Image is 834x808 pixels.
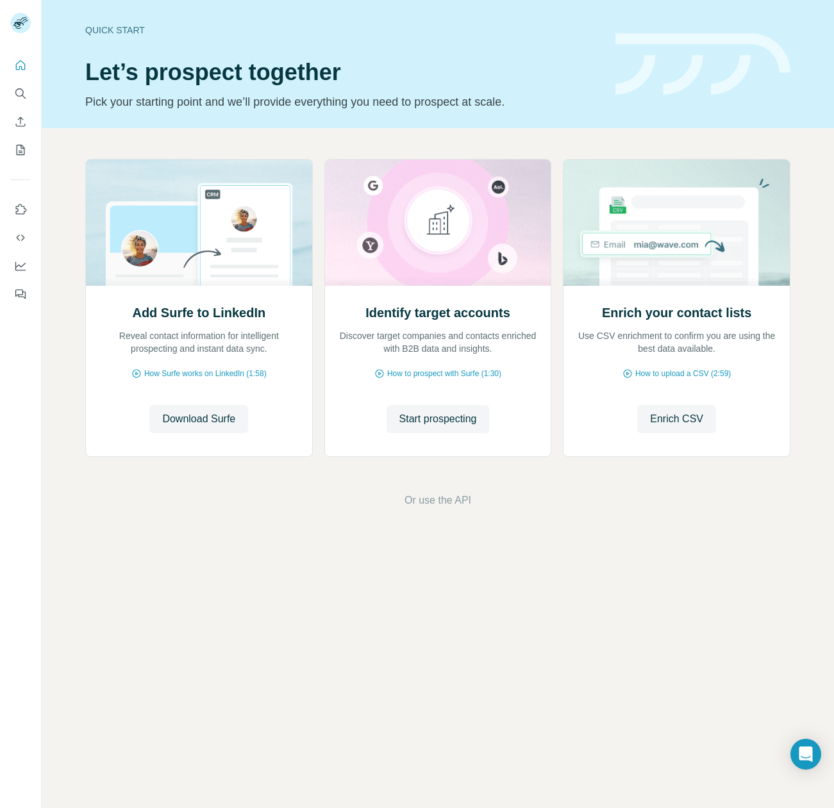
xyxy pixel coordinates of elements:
button: Search [10,82,31,105]
p: Reveal contact information for intelligent prospecting and instant data sync. [99,329,299,355]
span: Start prospecting [399,411,477,427]
button: Use Surfe on LinkedIn [10,198,31,221]
div: Quick start [85,24,600,37]
button: Download Surfe [149,405,248,433]
h2: Identify target accounts [365,304,510,322]
p: Discover target companies and contacts enriched with B2B data and insights. [338,329,538,355]
p: Use CSV enrichment to confirm you are using the best data available. [576,329,777,355]
button: Feedback [10,283,31,306]
button: My lists [10,138,31,161]
span: How to prospect with Surfe (1:30) [387,368,501,379]
p: Pick your starting point and we’ll provide everything you need to prospect at scale. [85,93,600,111]
span: How to upload a CSV (2:59) [635,368,731,379]
h2: Enrich your contact lists [602,304,751,322]
img: Add Surfe to LinkedIn [85,160,313,286]
span: How Surfe works on LinkedIn (1:58) [144,368,267,379]
h2: Add Surfe to LinkedIn [132,304,265,322]
button: Dashboard [10,254,31,277]
div: Open Intercom Messenger [790,739,821,770]
span: Download Surfe [162,411,235,427]
button: Enrich CSV [10,110,31,133]
img: Identify target accounts [324,160,552,286]
button: Enrich CSV [637,405,716,433]
img: banner [615,33,790,95]
button: Use Surfe API [10,226,31,249]
h1: Let’s prospect together [85,60,600,85]
button: Or use the API [404,493,471,508]
img: Enrich your contact lists [563,160,790,286]
span: Enrich CSV [650,411,703,427]
button: Start prospecting [387,405,490,433]
button: Quick start [10,54,31,77]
